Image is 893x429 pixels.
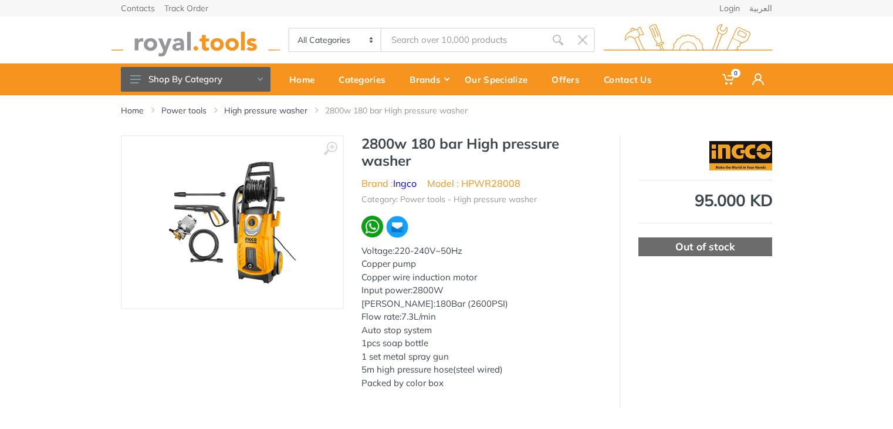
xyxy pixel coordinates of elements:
a: Ingco [393,177,417,189]
nav: breadcrumb [121,105,772,116]
div: Brands [401,67,456,92]
a: Login [719,4,740,12]
div: 95.000 KD [638,192,772,209]
select: Category [289,29,381,51]
a: Contact Us [596,63,668,95]
h1: 2800w 180 bar High pressure washer [361,135,602,169]
div: Home [281,67,330,92]
a: High pressure washer [224,105,307,116]
div: Out of stock [638,237,772,256]
a: Our Specialize [456,63,543,95]
img: Ingco [709,141,772,170]
a: Contacts [121,4,155,12]
li: 2800w 180 bar High pressure washer [325,105,485,116]
div: Our Specialize [456,67,543,92]
img: Royal Tools - 2800w 180 bar High pressure washer [158,148,306,296]
li: Category: Power tools - High pressure washer [361,193,537,206]
input: Site search [381,28,546,52]
a: العربية [749,4,772,12]
li: Brand : [361,176,417,190]
a: Categories [330,63,401,95]
div: Voltage:220-240V~50Hz Copper pump Copper wire induction motor Input power:2800W [PERSON_NAME]:180... [361,244,602,390]
img: wa.webp [361,216,383,237]
li: Model : HPWR28008 [427,176,520,190]
a: Power tools [161,105,207,116]
div: Offers [543,67,596,92]
img: royal.tools Logo [111,24,280,56]
a: Home [281,63,330,95]
img: royal.tools Logo [604,24,772,56]
span: 0 [731,69,740,78]
a: Home [121,105,144,116]
button: Shop By Category [121,67,270,92]
a: Track Order [164,4,208,12]
a: Offers [543,63,596,95]
img: ma.webp [385,215,409,239]
a: 0 [714,63,744,95]
div: Categories [330,67,401,92]
div: Contact Us [596,67,668,92]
